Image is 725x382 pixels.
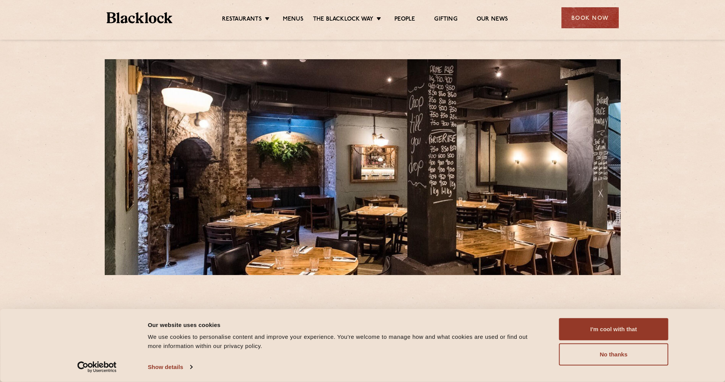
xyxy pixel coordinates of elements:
div: We use cookies to personalise content and improve your experience. You're welcome to manage how a... [148,332,542,351]
a: Usercentrics Cookiebot - opens in a new window [63,361,130,373]
div: Book Now [561,7,619,28]
div: Our website uses cookies [148,320,542,329]
a: Our News [477,16,508,24]
img: BL_Textured_Logo-footer-cropped.svg [107,12,173,23]
a: Restaurants [222,16,262,24]
button: I'm cool with that [559,318,668,340]
a: Show details [148,361,192,373]
a: The Blacklock Way [313,16,373,24]
a: People [394,16,415,24]
a: Gifting [434,16,457,24]
button: No thanks [559,343,668,366]
a: Menus [283,16,303,24]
